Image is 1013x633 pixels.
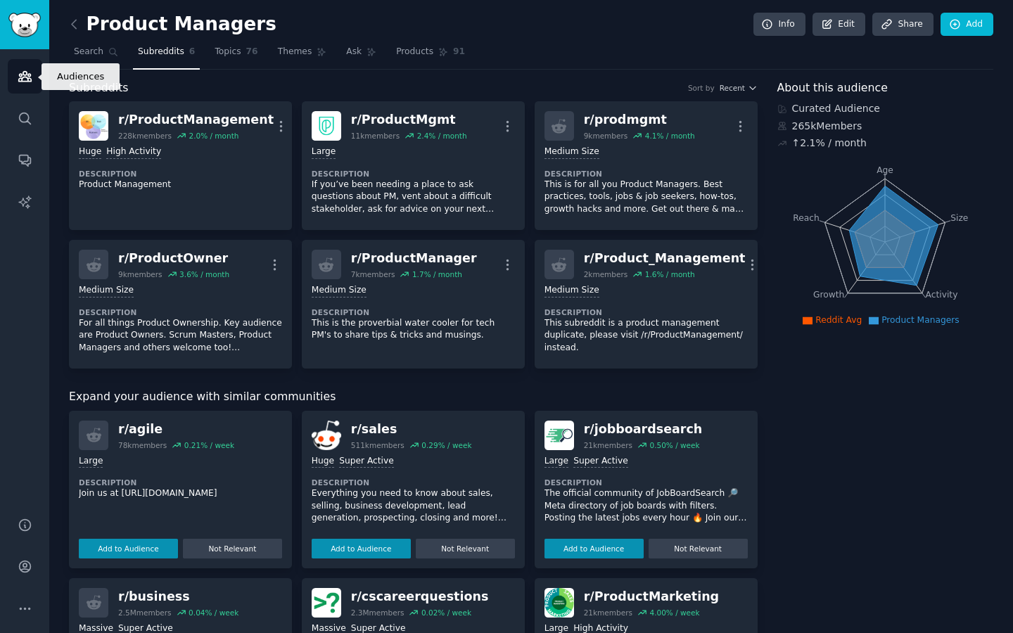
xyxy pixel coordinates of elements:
[79,539,178,558] button: Add to Audience
[793,212,820,222] tspan: Reach
[584,608,632,618] div: 21k members
[815,315,862,325] span: Reddit Avg
[312,111,341,141] img: ProductMgmt
[69,41,123,70] a: Search
[79,307,282,317] dt: Description
[179,269,229,279] div: 3.6 % / month
[584,250,746,267] div: r/ Product_Management
[925,290,957,300] tspan: Activity
[777,101,994,116] div: Curated Audience
[421,608,471,618] div: 0.02 % / week
[138,46,184,58] span: Subreddits
[351,421,472,438] div: r/ sales
[118,421,234,438] div: r/ agile
[412,269,462,279] div: 1.7 % / month
[302,101,525,230] a: ProductMgmtr/ProductMgmt11kmembers2.4% / monthLargeDescriptionIf you’ve been needing a place to a...
[106,146,161,159] div: High Activity
[79,179,282,191] p: Product Management
[351,250,477,267] div: r/ ProductManager
[792,136,867,151] div: ↑ 2.1 % / month
[312,179,515,216] p: If you’ve been needing a place to ask questions about PM, vent about a difficult stakeholder, ask...
[584,269,628,279] div: 2k members
[246,46,258,58] span: 76
[544,179,748,216] p: This is for all you Product Managers. Best practices, tools, jobs & job seekers, how-tos, growth ...
[184,440,234,450] div: 0.21 % / week
[351,269,395,279] div: 7k members
[544,317,748,354] p: This subreddit is a product management duplicate, please visit /r/ProductManagement/ instead.
[118,440,167,450] div: 78k members
[79,111,108,141] img: ProductManagement
[720,83,758,93] button: Recent
[416,539,515,558] button: Not Relevant
[421,440,471,450] div: 0.29 % / week
[118,111,274,129] div: r/ ProductManagement
[69,13,276,36] h2: Product Managers
[584,588,719,606] div: r/ ProductMarketing
[535,101,758,230] a: r/prodmgmt9kmembers4.1% / monthMedium SizeDescriptionThis is for all you Product Managers. Best p...
[544,478,748,487] dt: Description
[535,240,758,369] a: r/Product_Management2kmembers1.6% / monthMedium SizeDescriptionThis subreddit is a product manage...
[544,539,644,558] button: Add to Audience
[118,269,163,279] div: 9k members
[189,608,238,618] div: 0.04 % / week
[346,46,362,58] span: Ask
[649,539,748,558] button: Not Relevant
[584,131,628,141] div: 9k members
[649,440,699,450] div: 0.50 % / week
[133,41,200,70] a: Subreddits6
[351,131,400,141] div: 11k members
[302,240,525,369] a: r/ProductManager7kmembers1.7% / monthMedium SizeDescriptionThis is the proverbial water cooler fo...
[118,131,172,141] div: 228k members
[584,440,632,450] div: 21k members
[183,539,282,558] button: Not Relevant
[79,455,103,468] div: Large
[881,315,959,325] span: Product Managers
[645,269,695,279] div: 1.6 % / month
[79,284,134,298] div: Medium Size
[339,455,394,468] div: Super Active
[312,307,515,317] dt: Description
[341,41,381,70] a: Ask
[351,440,404,450] div: 511k members
[312,421,341,450] img: sales
[189,46,196,58] span: 6
[584,421,703,438] div: r/ jobboardsearch
[79,478,282,487] dt: Description
[278,46,312,58] span: Themes
[396,46,433,58] span: Products
[273,41,332,70] a: Themes
[69,79,129,97] span: Subreddits
[872,13,933,37] a: Share
[544,588,574,618] img: ProductMarketing
[544,307,748,317] dt: Description
[351,111,467,129] div: r/ ProductMgmt
[753,13,805,37] a: Info
[649,608,699,618] div: 4.00 % / week
[941,13,993,37] a: Add
[215,46,241,58] span: Topics
[720,83,745,93] span: Recent
[69,240,292,369] a: r/ProductOwner9kmembers3.6% / monthMedium SizeDescriptionFor all things Product Ownership. Key au...
[210,41,262,70] a: Topics76
[544,146,599,159] div: Medium Size
[312,284,367,298] div: Medium Size
[69,101,292,230] a: ProductManagementr/ProductManagement228kmembers2.0% / monthHugeHigh ActivityDescriptionProduct Ma...
[813,13,865,37] a: Edit
[544,421,574,450] img: jobboardsearch
[79,146,101,159] div: Huge
[453,46,465,58] span: 91
[312,487,515,525] p: Everything you need to know about sales, selling, business development, lead generation, prospect...
[118,250,229,267] div: r/ ProductOwner
[584,111,695,129] div: r/ prodmgmt
[79,487,282,500] p: Join us at [URL][DOMAIN_NAME]
[74,46,103,58] span: Search
[118,588,238,606] div: r/ business
[312,588,341,618] img: cscareerquestions
[312,455,334,468] div: Huge
[79,317,282,354] p: For all things Product Ownership. Key audience are Product Owners. Scrum Masters, Product Manager...
[189,131,238,141] div: 2.0 % / month
[312,146,336,159] div: Large
[312,317,515,342] p: This is the proverbial water cooler for tech PM's to share tips & tricks and musings.
[777,119,994,134] div: 265k Members
[950,212,968,222] tspan: Size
